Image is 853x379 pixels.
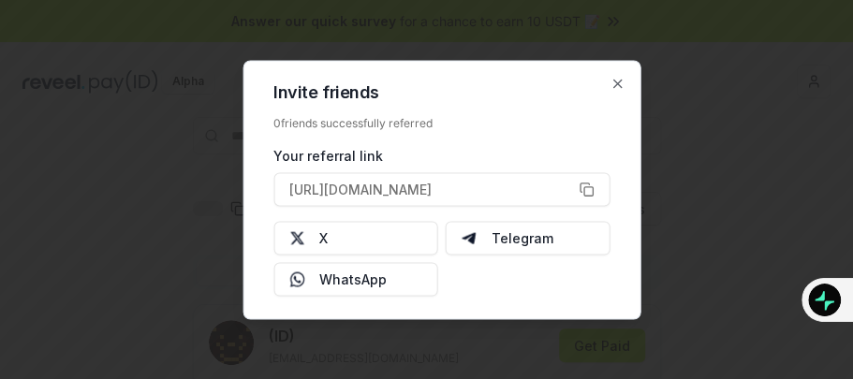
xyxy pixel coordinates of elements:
button: WhatsApp [273,262,438,296]
span: [URL][DOMAIN_NAME] [289,180,432,199]
button: Telegram [446,221,610,255]
button: X [273,221,438,255]
h2: Invite friends [273,83,610,100]
img: Telegram [462,230,477,245]
div: 0 friends successfully referred [273,115,610,130]
img: X [289,230,304,245]
div: Your referral link [273,145,610,165]
button: [URL][DOMAIN_NAME] [273,172,610,206]
img: Whatsapp [289,271,304,286]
